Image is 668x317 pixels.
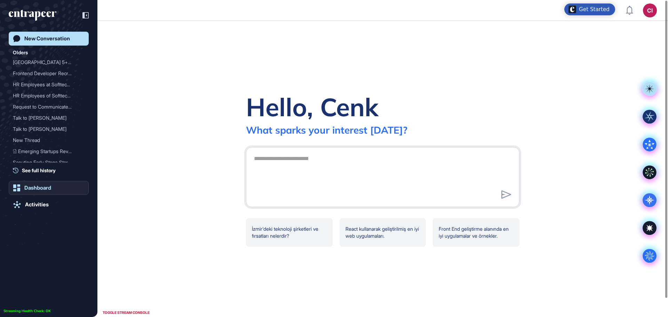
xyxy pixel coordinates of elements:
a: See full history [13,167,89,174]
div: Frontend Developer Recrui... [13,68,79,79]
div: Frontend Developer Recruitment in Izmir, Turkey with 3-15 Years Experience [13,68,85,79]
a: Activities [9,198,89,212]
div: Emerging Startups Revolut... [13,146,79,157]
div: Scouting Early Stage Star... [13,157,79,168]
div: Dashboard [24,185,51,191]
div: HR Employees at Softtech in Türkiye [13,79,85,90]
button: Ci [643,3,657,17]
a: New Conversation [9,32,89,46]
div: New Thread [13,135,85,146]
div: Talk to Tracy [13,124,85,135]
div: New Thread [13,135,79,146]
div: entrapeer-logo [9,10,56,21]
div: İzmir'deki teknoloji şirketleri ve fırsatları nelerdir? [246,218,333,247]
div: React kullanarak geliştirilmiş en iyi web uygulamaları. [340,218,426,247]
div: New Conversation [24,35,70,42]
div: Hello, Cenk [246,91,379,122]
div: HR Employees of Softtech ... [13,90,79,101]
div: Talk to [PERSON_NAME] [13,112,79,124]
div: Open Get Started checklist [564,3,615,15]
div: Request to Communicate with an Individual Named Hunter [13,101,85,112]
div: Activities [25,201,49,208]
img: launcher-image-alternative-text [568,6,576,13]
div: TOGGLE STREAM CONSOLE [101,308,151,317]
a: Dashboard [9,181,89,195]
div: Talk to [PERSON_NAME] [13,124,79,135]
div: What sparks your interest [DATE]? [246,124,407,136]
div: Get Started [579,6,610,13]
div: Olders [13,48,28,57]
span: See full history [22,167,56,174]
div: İzmir'de 5+ Yıl Deneyimli React Front End Developer Arayışı [13,57,85,68]
div: HR Employees of Softtech in Türkiye [13,90,85,101]
div: Front End geliştirme alanında en iyi uygulamalar ve örnekler. [433,218,519,247]
div: Scouting Early Stage Startups in Grocery Deliveries in the Middle East [13,157,85,168]
div: Emerging Startups Revolutionizing Grocery Deliveries in the Middle East [13,146,85,157]
div: HR Employees at Softtech ... [13,79,79,90]
div: Talk to Tracy [13,112,85,124]
div: Request to Communicate wi... [13,101,79,112]
div: [GEOGRAPHIC_DATA] 5+ [PERSON_NAME]... [13,57,79,68]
